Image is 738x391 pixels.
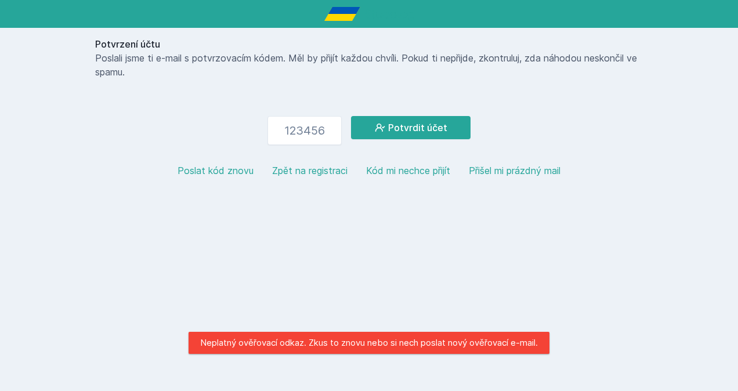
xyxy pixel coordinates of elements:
[267,116,342,145] input: 123456
[189,332,549,354] div: Neplatný ověřovací odkaz. Zkus to znovu nebo si nech poslat nový ověřovací e-mail.
[366,164,450,178] button: Kód mi nechce přijít
[95,37,643,51] h1: Potvrzení účtu
[351,116,471,139] button: Potvrdit účet
[178,164,254,178] button: Poslat kód znovu
[469,164,560,178] button: Přišel mi prázdný mail
[95,51,643,79] p: Poslali jsme ti e-mail s potvrzovacím kódem. Měl by přijít každou chvíli. Pokud ti nepřijde, zkon...
[272,164,348,178] button: Zpět na registraci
